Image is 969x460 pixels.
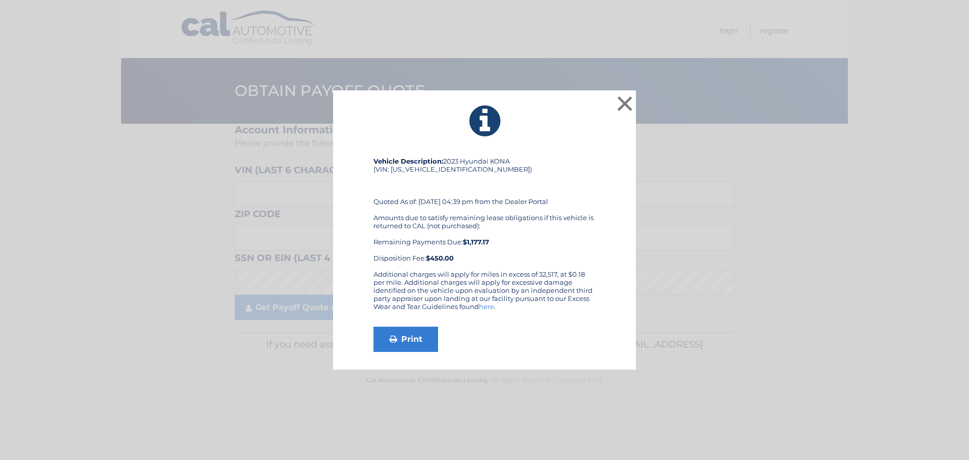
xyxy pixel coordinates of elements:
div: 2023 Hyundai KONA (VIN: [US_VEHICLE_IDENTIFICATION_NUMBER]) Quoted As of: [DATE] 04:39 pm from th... [373,157,596,270]
button: × [615,93,635,114]
div: Amounts due to satisfy remaining lease obligations if this vehicle is returned to CAL (not purcha... [373,214,596,262]
b: $1,177.17 [463,238,489,246]
a: Print [373,327,438,352]
div: Additional charges will apply for miles in excess of 32,517, at $0.18 per mile. Additional charge... [373,270,596,319]
strong: $450.00 [426,254,454,262]
strong: Vehicle Description: [373,157,443,165]
a: here [479,302,494,311]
